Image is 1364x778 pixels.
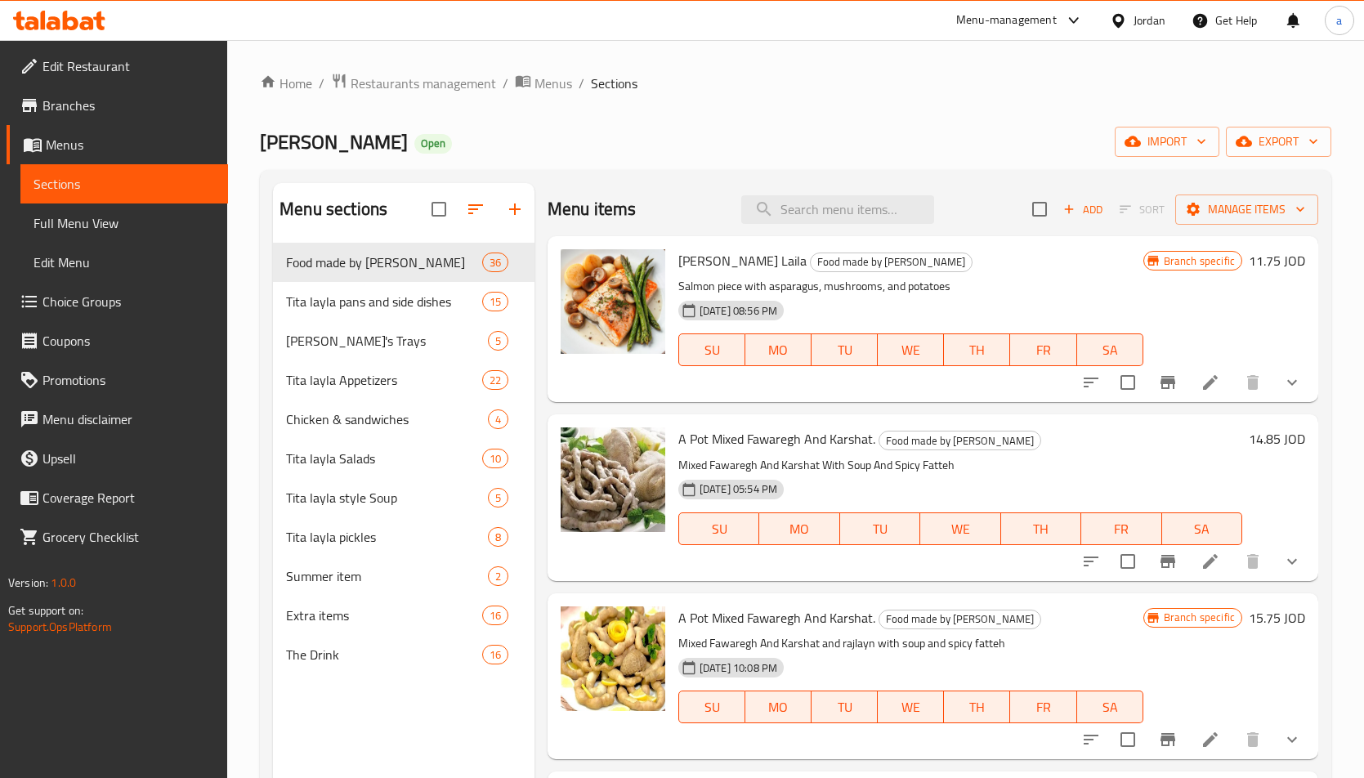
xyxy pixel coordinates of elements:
[273,243,534,282] div: Food made by [PERSON_NAME]36
[678,512,759,545] button: SU
[810,253,973,272] div: Food made by Tita LAYLA
[422,192,456,226] span: Select all sections
[686,517,753,541] span: SU
[8,616,112,637] a: Support.OpsPlatform
[1148,542,1187,581] button: Branch-specific-item
[1057,197,1109,222] button: Add
[752,695,805,719] span: MO
[331,73,496,94] a: Restaurants management
[7,478,228,517] a: Coverage Report
[1148,363,1187,402] button: Branch-specific-item
[693,481,784,497] span: [DATE] 05:54 PM
[488,331,508,351] div: items
[1233,542,1272,581] button: delete
[1233,720,1272,759] button: delete
[286,292,481,311] span: Tita layla pans and side dishes
[7,360,228,400] a: Promotions
[7,282,228,321] a: Choice Groups
[280,197,387,221] h2: Menu sections
[561,249,665,354] img: Salmon Tita Laila
[483,608,508,624] span: 16
[260,74,312,93] a: Home
[1109,197,1175,222] span: Select section first
[1201,373,1220,392] a: Edit menu item
[950,338,1004,362] span: TH
[1249,606,1305,629] h6: 15.75 JOD
[678,455,1242,476] p: Mixed Fawaregh And Karshat With Soup And Spicy Fatteh
[561,606,665,711] img: A Pot Mixed Fawaregh And Karshat.
[678,633,1143,654] p: Mixed Fawaregh And Karshat and rajlayn with soup and spicy fatteh
[482,606,508,625] div: items
[488,409,508,429] div: items
[1175,194,1318,225] button: Manage items
[1077,333,1143,366] button: SA
[286,606,481,625] span: Extra items
[8,572,48,593] span: Version:
[8,600,83,621] span: Get support on:
[286,488,488,507] span: Tita layla style Soup
[1084,695,1137,719] span: SA
[1148,720,1187,759] button: Branch-specific-item
[34,253,215,272] span: Edit Menu
[482,449,508,468] div: items
[818,695,871,719] span: TU
[1272,720,1312,759] button: show more
[286,331,488,351] span: [PERSON_NAME]'s Trays
[46,135,215,154] span: Menus
[1282,373,1302,392] svg: Show Choices
[686,695,739,719] span: SU
[414,134,452,154] div: Open
[1084,338,1137,362] span: SA
[273,635,534,674] div: The Drink16
[1226,127,1331,157] button: export
[818,338,871,362] span: TU
[1169,517,1236,541] span: SA
[488,488,508,507] div: items
[483,294,508,310] span: 15
[1071,542,1111,581] button: sort-choices
[741,195,934,224] input: search
[273,517,534,557] div: Tita layla pickles8
[42,409,215,429] span: Menu disclaimer
[745,333,812,366] button: MO
[1057,197,1109,222] span: Add item
[1249,249,1305,272] h6: 11.75 JOD
[286,527,488,547] div: Tita layla pickles
[944,691,1010,723] button: TH
[20,164,228,203] a: Sections
[1249,427,1305,450] h6: 14.85 JOD
[273,236,534,681] nav: Menu sections
[273,282,534,321] div: Tita layla pans and side dishes15
[483,647,508,663] span: 16
[693,303,784,319] span: [DATE] 08:56 PM
[1157,610,1241,625] span: Branch specific
[1008,517,1075,541] span: TH
[678,691,745,723] button: SU
[351,74,496,93] span: Restaurants management
[42,488,215,507] span: Coverage Report
[745,691,812,723] button: MO
[34,174,215,194] span: Sections
[42,331,215,351] span: Coupons
[579,74,584,93] li: /
[879,610,1041,629] div: Food made by Tita LAYLA
[1282,552,1302,571] svg: Show Choices
[286,409,488,429] span: Chicken & sandwiches
[7,439,228,478] a: Upsell
[1188,199,1305,220] span: Manage items
[1010,691,1076,723] button: FR
[482,253,508,272] div: items
[20,203,228,243] a: Full Menu View
[1115,127,1219,157] button: import
[678,333,745,366] button: SU
[483,255,508,271] span: 36
[1071,720,1111,759] button: sort-choices
[51,572,76,593] span: 1.0.0
[1017,695,1070,719] span: FR
[7,321,228,360] a: Coupons
[456,190,495,229] span: Sort sections
[1201,552,1220,571] a: Edit menu item
[489,333,508,349] span: 5
[678,427,875,451] span: A Pot Mixed Fawaregh And Karshat.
